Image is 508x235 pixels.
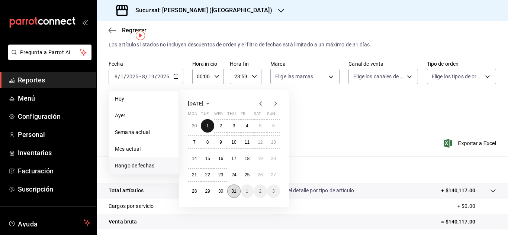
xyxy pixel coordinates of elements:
button: July 10, 2025 [227,136,240,149]
span: - [139,74,141,79]
span: Menú [18,93,90,103]
button: July 30, 2025 [214,185,227,198]
span: Elige las marcas [275,73,313,80]
button: July 1, 2025 [201,119,214,133]
button: July 11, 2025 [241,136,254,149]
button: Exportar a Excel [445,139,496,148]
abbr: July 31, 2025 [231,189,236,194]
button: July 12, 2025 [254,136,267,149]
button: July 31, 2025 [227,185,240,198]
button: July 26, 2025 [254,168,267,182]
abbr: July 8, 2025 [206,140,209,145]
abbr: July 9, 2025 [219,140,222,145]
input: -- [142,74,145,79]
button: July 9, 2025 [214,136,227,149]
button: [DATE] [188,99,212,108]
abbr: Monday [188,111,197,119]
abbr: July 29, 2025 [205,189,210,194]
button: Tooltip marker [136,31,145,40]
abbr: July 18, 2025 [245,156,250,161]
abbr: July 6, 2025 [272,123,275,128]
span: Suscripción [18,184,90,194]
span: Pregunta a Parrot AI [20,49,80,56]
p: + $140,117.00 [441,187,475,195]
button: July 3, 2025 [227,119,240,133]
span: Ayer [115,112,173,120]
button: Pregunta a Parrot AI [8,45,91,60]
label: Marca [270,61,340,66]
span: Mes actual [115,145,173,153]
button: July 17, 2025 [227,152,240,165]
span: Elige los tipos de orden [432,73,482,80]
span: Ayuda [18,218,81,227]
abbr: June 30, 2025 [192,123,197,128]
button: July 21, 2025 [188,168,201,182]
abbr: Tuesday [201,111,208,119]
input: ---- [126,74,139,79]
abbr: July 20, 2025 [271,156,276,161]
button: July 24, 2025 [227,168,240,182]
button: July 25, 2025 [241,168,254,182]
button: August 3, 2025 [267,185,280,198]
span: / [155,74,157,79]
span: / [145,74,148,79]
button: Regresar [109,27,147,34]
input: -- [148,74,155,79]
button: July 8, 2025 [201,136,214,149]
abbr: July 4, 2025 [246,123,248,128]
abbr: July 16, 2025 [218,156,223,161]
abbr: Friday [241,111,247,119]
input: -- [114,74,118,79]
button: July 15, 2025 [201,152,214,165]
h3: Sucursal: [PERSON_NAME] ([GEOGRAPHIC_DATA]) [129,6,272,15]
span: Elige los canales de venta [353,73,404,80]
span: Rango de fechas [115,162,173,170]
abbr: August 1, 2025 [246,189,248,194]
abbr: Wednesday [214,111,223,119]
span: [DATE] [188,101,203,107]
abbr: July 15, 2025 [205,156,210,161]
span: Inventarios [18,148,90,158]
span: Reportes [18,75,90,85]
abbr: July 11, 2025 [245,140,250,145]
abbr: July 30, 2025 [218,189,223,194]
abbr: July 21, 2025 [192,172,197,177]
input: ---- [157,74,170,79]
button: July 18, 2025 [241,152,254,165]
abbr: August 2, 2025 [259,189,261,194]
button: open_drawer_menu [82,19,88,25]
label: Tipo de orden [427,61,496,66]
abbr: August 3, 2025 [272,189,275,194]
span: Facturación [18,166,90,176]
abbr: July 2, 2025 [219,123,222,128]
abbr: July 1, 2025 [206,123,209,128]
abbr: July 26, 2025 [258,172,263,177]
abbr: July 13, 2025 [271,140,276,145]
abbr: July 7, 2025 [193,140,196,145]
abbr: July 14, 2025 [192,156,197,161]
abbr: July 24, 2025 [231,172,236,177]
input: -- [120,74,124,79]
abbr: Saturday [254,111,261,119]
button: July 27, 2025 [267,168,280,182]
p: = $140,117.00 [441,218,496,226]
abbr: Thursday [227,111,235,119]
abbr: July 23, 2025 [218,172,223,177]
abbr: July 25, 2025 [245,172,250,177]
button: June 30, 2025 [188,119,201,133]
span: Regresar [122,27,147,34]
button: July 20, 2025 [267,152,280,165]
button: July 6, 2025 [267,119,280,133]
abbr: July 19, 2025 [258,156,263,161]
button: August 2, 2025 [254,185,267,198]
abbr: July 27, 2025 [271,172,276,177]
p: Cargos por servicio [109,202,154,210]
button: July 13, 2025 [267,136,280,149]
button: July 29, 2025 [201,185,214,198]
button: July 5, 2025 [254,119,267,133]
button: July 22, 2025 [201,168,214,182]
button: July 23, 2025 [214,168,227,182]
button: July 7, 2025 [188,136,201,149]
span: Hoy [115,95,173,103]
